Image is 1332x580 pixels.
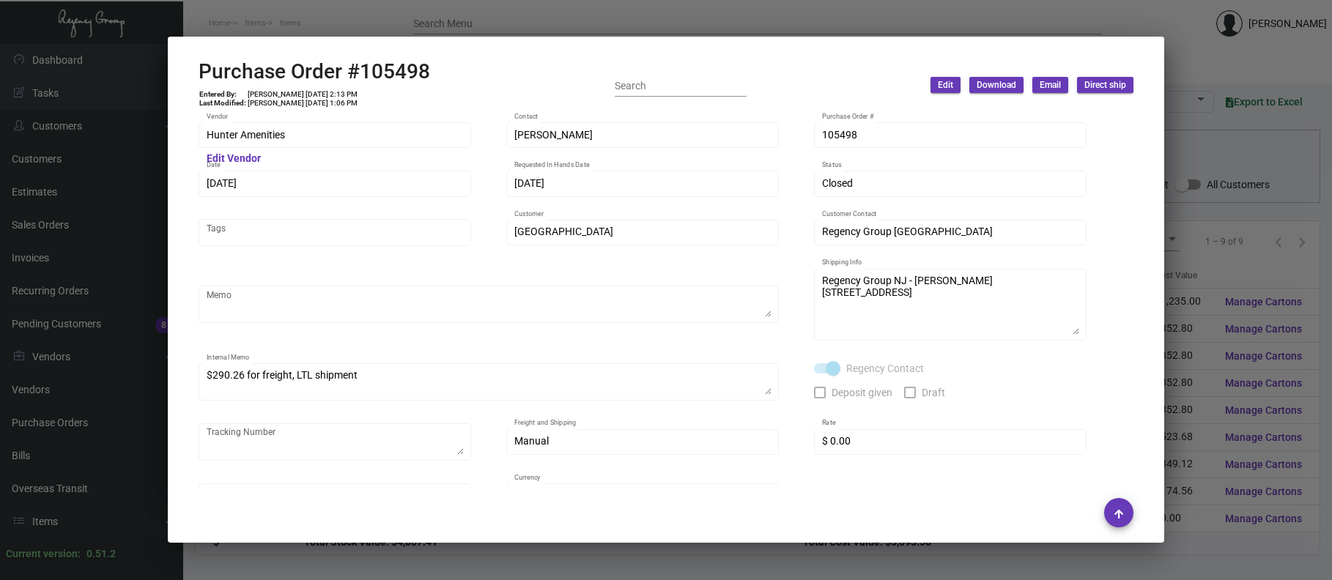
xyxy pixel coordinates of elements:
span: Edit [938,79,953,92]
td: [PERSON_NAME] [DATE] 2:13 PM [247,90,358,99]
span: Regency Contact [846,360,924,377]
div: 0.51.2 [86,546,116,562]
td: Last Modified: [199,99,247,108]
button: Email [1032,77,1068,93]
span: Direct ship [1084,79,1126,92]
span: Draft [922,384,945,401]
mat-hint: Edit Vendor [207,153,261,165]
button: Edit [930,77,961,93]
button: Download [969,77,1024,93]
td: Entered By: [199,90,247,99]
span: Closed [822,177,853,189]
button: Direct ship [1077,77,1133,93]
span: Email [1040,79,1061,92]
td: [PERSON_NAME] [DATE] 1:06 PM [247,99,358,108]
span: Download [977,79,1016,92]
div: Current version: [6,546,81,562]
span: Deposit given [832,384,892,401]
span: Manual [514,435,549,447]
h2: Purchase Order #105498 [199,59,430,84]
